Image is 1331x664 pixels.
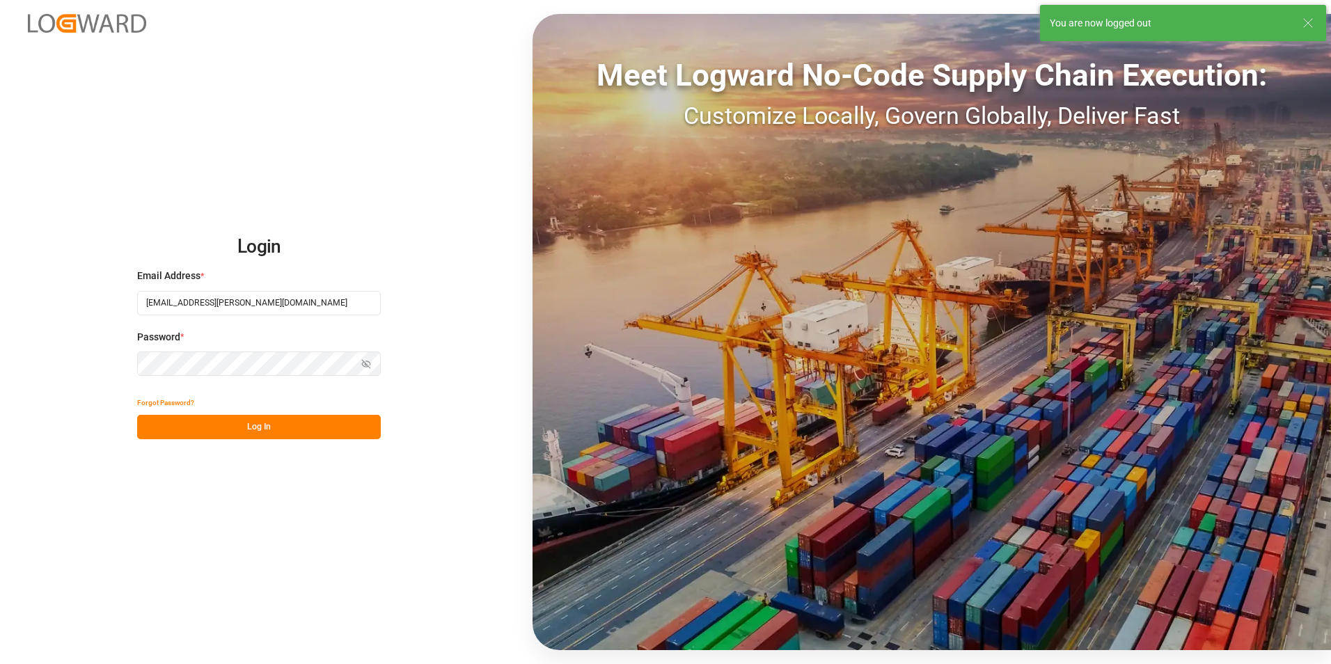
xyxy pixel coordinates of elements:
div: You are now logged out [1050,16,1289,31]
button: Log In [137,415,381,439]
img: Logward_new_orange.png [28,14,146,33]
h2: Login [137,225,381,269]
div: Meet Logward No-Code Supply Chain Execution: [533,52,1331,98]
input: Enter your email [137,291,381,315]
span: Password [137,330,180,345]
span: Email Address [137,269,200,283]
div: Customize Locally, Govern Globally, Deliver Fast [533,98,1331,134]
button: Forgot Password? [137,390,194,415]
